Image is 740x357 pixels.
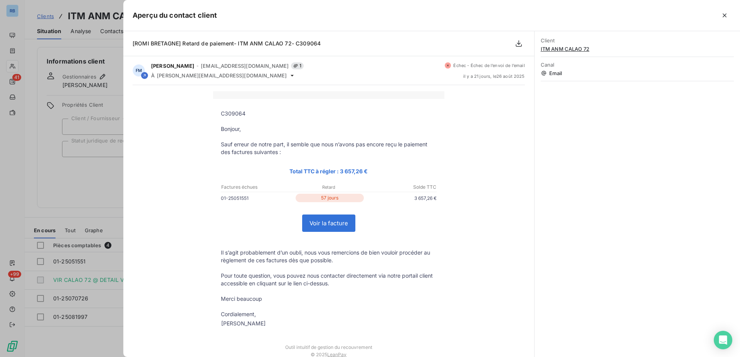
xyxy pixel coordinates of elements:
[365,194,437,202] p: 3 657,26 €
[221,249,437,264] p: Il s’agit probablement d’un oubli, nous vous remercions de bien vouloir procéder au règlement de ...
[157,72,287,79] span: [PERSON_NAME][EMAIL_ADDRESS][DOMAIN_NAME]
[303,215,355,231] a: Voir la facture
[541,62,734,68] span: Canal
[133,40,321,47] span: [ROMI BRETAGNE] Retard de paiement- ITM ANM CALAO 72- C309064
[714,331,732,349] div: Open Intercom Messenger
[296,194,364,202] p: 57 jours
[463,74,525,79] span: il y a 21 jours , le 26 août 2025
[221,141,437,156] p: Sauf erreur de notre part, il semble que nous n’avons pas encore reçu le paiement des factures su...
[213,337,444,350] td: Outil intuitif de gestion du recouvrement
[151,63,194,69] span: [PERSON_NAME]
[133,64,145,77] div: FM
[221,194,294,202] p: 01-25051551
[541,70,734,76] span: Email
[221,272,437,287] p: Pour toute question, vous pouvez nous contacter directement via notre portail client accessible e...
[293,184,364,191] p: Retard
[197,64,198,68] span: -
[221,320,266,327] div: [PERSON_NAME]
[221,310,437,318] p: Cordialement,
[291,62,304,69] span: 1
[133,10,217,21] h5: Aperçu du contact client
[221,184,293,191] p: Factures échues
[221,125,437,133] p: Bonjour,
[221,295,437,303] p: Merci beaucoup
[365,184,436,191] p: Solde TTC
[151,72,155,79] span: À
[201,63,289,69] span: [EMAIL_ADDRESS][DOMAIN_NAME]
[541,46,734,52] span: ITM ANM CALAO 72
[453,63,525,68] span: Échec - Échec de l’envoi de l’email
[541,37,734,44] span: Client
[221,167,437,176] p: Total TTC à régler : 3 657,26 €
[221,110,437,117] p: C309064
